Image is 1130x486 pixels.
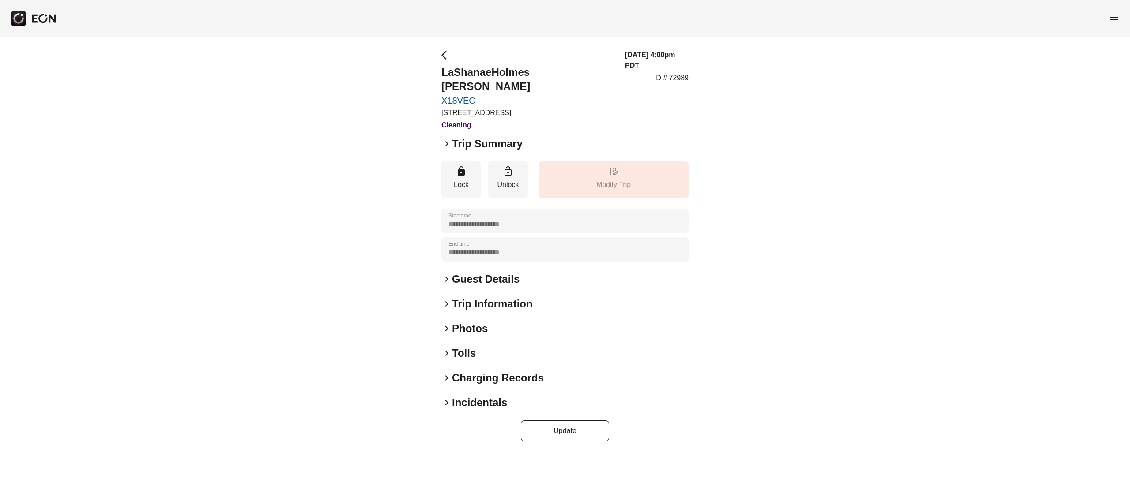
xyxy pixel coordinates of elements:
[1109,12,1119,22] span: menu
[441,397,452,408] span: keyboard_arrow_right
[488,161,528,198] button: Unlock
[441,323,452,334] span: keyboard_arrow_right
[521,420,609,441] button: Update
[625,50,689,71] h3: [DATE] 4:00pm PDT
[654,73,689,83] p: ID # 72989
[441,348,452,359] span: keyboard_arrow_right
[503,166,513,176] span: lock_open
[452,371,544,385] h2: Charging Records
[441,161,481,198] button: Lock
[446,179,477,190] p: Lock
[441,373,452,383] span: keyboard_arrow_right
[452,272,520,286] h2: Guest Details
[456,166,467,176] span: lock
[452,297,533,311] h2: Trip Information
[441,50,452,60] span: arrow_back_ios
[441,138,452,149] span: keyboard_arrow_right
[441,65,614,93] h2: LaShanaeHolmes [PERSON_NAME]
[493,179,524,190] p: Unlock
[452,137,523,151] h2: Trip Summary
[452,322,488,336] h2: Photos
[452,396,507,410] h2: Incidentals
[441,120,614,131] h3: Cleaning
[452,346,476,360] h2: Tolls
[441,299,452,309] span: keyboard_arrow_right
[441,95,614,106] a: X18VEG
[441,108,614,118] p: [STREET_ADDRESS]
[441,274,452,284] span: keyboard_arrow_right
